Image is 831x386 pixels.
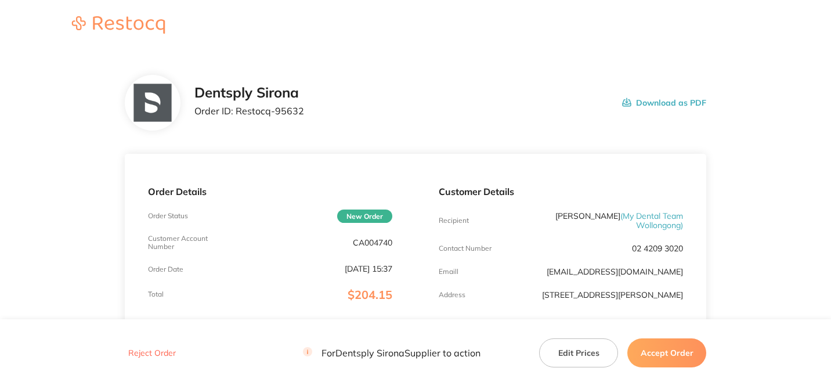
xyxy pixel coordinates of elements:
p: [PERSON_NAME] [520,211,683,230]
p: Customer Account Number [148,235,229,251]
span: New Order [337,210,392,223]
span: $204.15 [348,287,392,302]
a: Restocq logo [60,16,176,35]
button: Accept Order [627,338,706,367]
p: Address [439,291,465,299]
button: Edit Prices [539,338,618,367]
button: Download as PDF [622,85,706,121]
a: [EMAIL_ADDRESS][DOMAIN_NAME] [547,266,683,277]
p: Order ID: Restocq- 95632 [194,106,304,116]
p: CA004740 [353,238,392,247]
p: Order Status [148,212,188,220]
h2: Dentsply Sirona [194,85,304,101]
p: Emaill [439,268,458,276]
p: Customer Details [439,186,683,197]
p: Recipient [439,217,469,225]
p: Order Details [148,186,392,197]
button: Reject Order [125,348,179,358]
p: Contact Number [439,244,492,252]
p: [STREET_ADDRESS][PERSON_NAME] [542,290,683,300]
p: [DATE] 15:37 [345,264,392,273]
span: ( My Dental Team Wollongong ) [620,211,683,230]
p: Total [148,290,164,298]
p: Order Date [148,265,183,273]
img: NTllNzd2NQ [133,84,171,122]
img: Restocq logo [60,16,176,34]
p: For Dentsply Sirona Supplier to action [303,347,480,358]
p: 02 4209 3020 [632,244,683,253]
